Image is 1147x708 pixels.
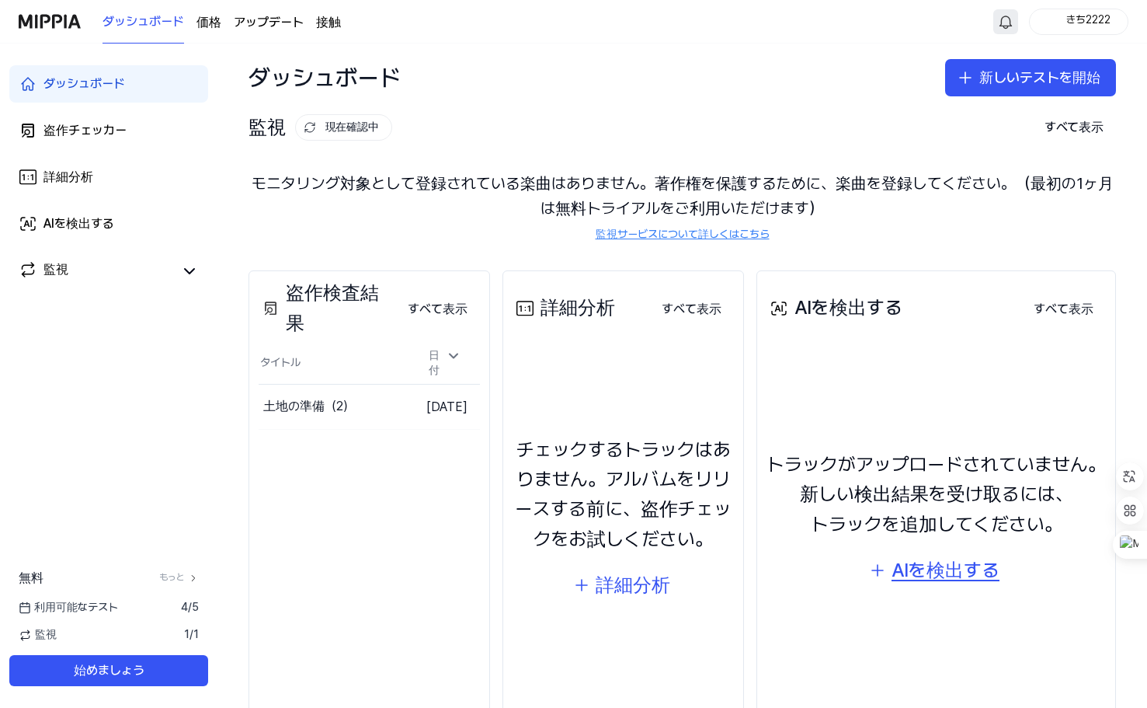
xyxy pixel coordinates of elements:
font: チェックするトラックはありません。アルバムをリリースする前に、盗作チェックをお試しください。 [515,438,732,550]
font: すべて表示 [1044,120,1104,134]
button: すべて表示 [1032,112,1116,143]
a: もっと [159,571,199,584]
a: 詳細分析 [9,159,208,196]
font: 日付 [429,349,440,377]
a: 監視 [19,260,174,282]
a: アップデート [234,13,304,32]
font: すべて表示 [1034,302,1093,316]
font: [DATE] [426,399,467,414]
font: ダッシュボード [43,76,125,91]
font: / [189,628,193,640]
button: 新しいテストを開始 [945,59,1116,96]
font: 詳細分析 [540,296,615,319]
a: 接触 [316,13,341,32]
button: 詳細分析 [561,567,686,604]
font: 始めましょう [74,663,144,678]
a: すべて表示 [1021,292,1106,325]
a: ダッシュボード [103,1,184,44]
font: 詳細分析 [596,574,670,596]
button: AIを検出する [857,552,1015,589]
font: / [188,601,192,613]
a: 盗作チェッカー [9,112,208,149]
font: 1 [193,628,199,640]
a: AIを検出する [9,205,208,242]
font: モニタリング対象として登録されている楽曲はありません。著作権を保護するために、楽曲を登録してください。（最初の1ヶ月は無料トライアルをご利用いただけます） [252,174,1114,218]
font: 監視 [43,262,68,277]
font: 1 [184,628,189,640]
font: AIを検出する [892,559,999,581]
font: 土地の準備（2） [263,399,355,413]
button: 現在確認中 [295,114,392,141]
button: プロフィールきち2222 [1029,9,1128,35]
font: もっと [159,572,185,583]
font: 詳細分析 [43,169,93,184]
font: 価格 [196,15,221,30]
button: すべて表示 [649,294,734,325]
font: 監視 [35,628,57,640]
font: AIを検出する [43,216,114,231]
button: 始めましょう [9,655,208,686]
button: すべて表示 [1021,294,1106,325]
a: ダッシュボード [9,65,208,103]
font: すべて表示 [662,302,721,316]
button: すべて表示 [395,294,480,325]
font: 盗作検査結果 [286,281,379,333]
font: ダッシュボード [249,64,401,92]
font: 接触 [316,15,341,30]
font: トラックがアップロードされていません。新しい検出結果を受け取るには、トラックを追加してください。 [766,453,1106,535]
font: きち2222 [1065,13,1110,26]
font: 監視 [249,116,286,138]
font: アップデート [234,15,304,30]
font: 無料 [19,570,43,585]
font: ダッシュボード [103,14,184,29]
img: お知らせ [996,12,1015,31]
font: すべて表示 [408,302,467,316]
font: タイトル [260,357,301,369]
font: 利用可能なテスト [34,601,118,613]
font: 新しいテストを開始 [979,69,1100,85]
font: 監視サービスについて詳しくはこちら [596,228,770,240]
a: 監視サービスについて詳しくはこちら [596,227,770,242]
font: 4 [181,601,188,613]
a: すべて表示 [649,292,734,325]
a: 価格 [196,13,221,32]
font: 5 [192,601,199,613]
font: 現在確認中 [325,120,379,133]
font: 盗作チェッカー [43,123,127,138]
font: AIを検出する [794,296,902,319]
a: すべて表示 [395,292,480,325]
